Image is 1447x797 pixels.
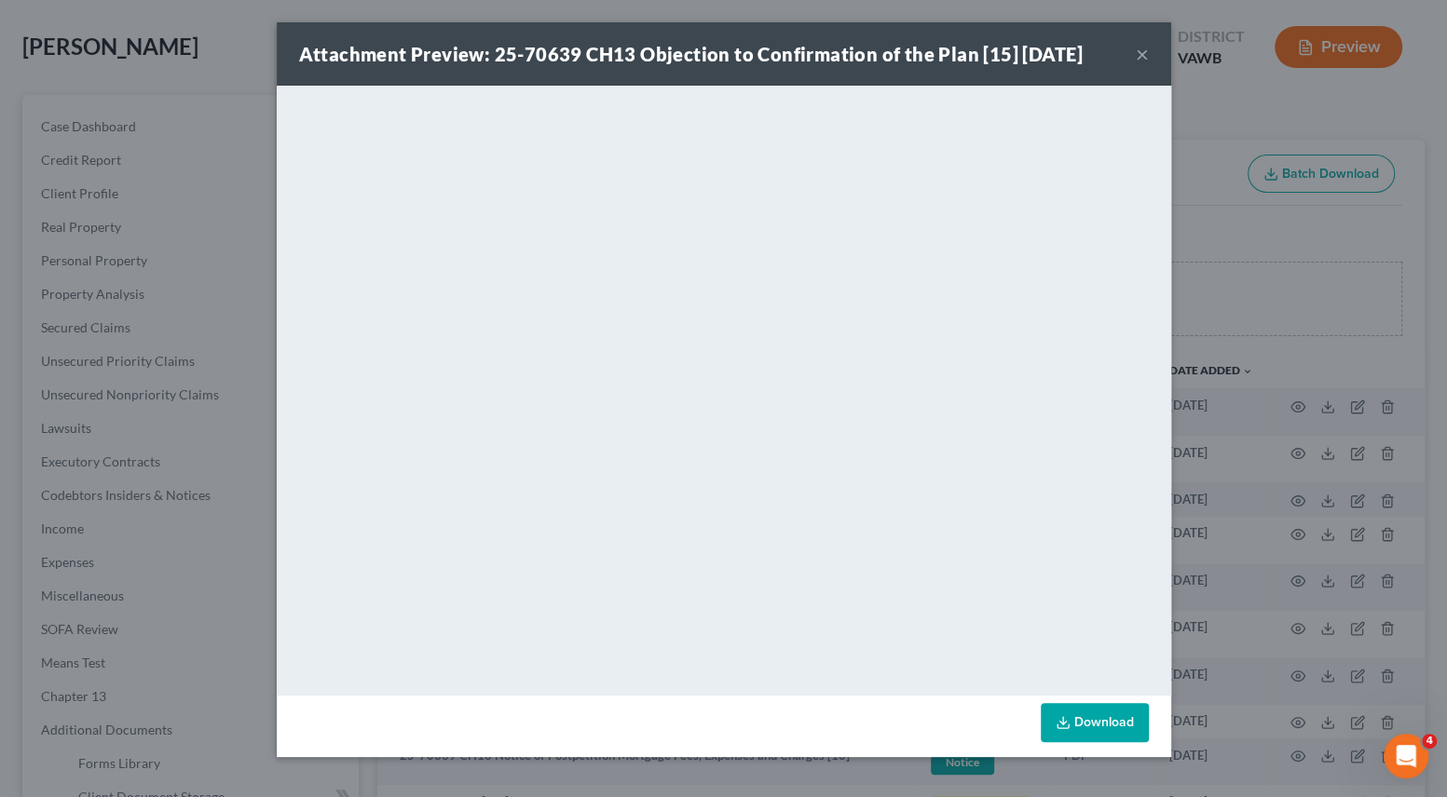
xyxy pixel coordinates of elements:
iframe: Intercom live chat [1384,734,1428,778]
span: 4 [1422,734,1437,749]
a: Download [1041,703,1149,742]
iframe: <object ng-attr-data='[URL][DOMAIN_NAME]' type='application/pdf' width='100%' height='650px'></ob... [277,86,1171,691]
button: × [1136,43,1149,65]
strong: Attachment Preview: 25-70639 CH13 Objection to Confirmation of the Plan [15] [DATE] [299,43,1083,65]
